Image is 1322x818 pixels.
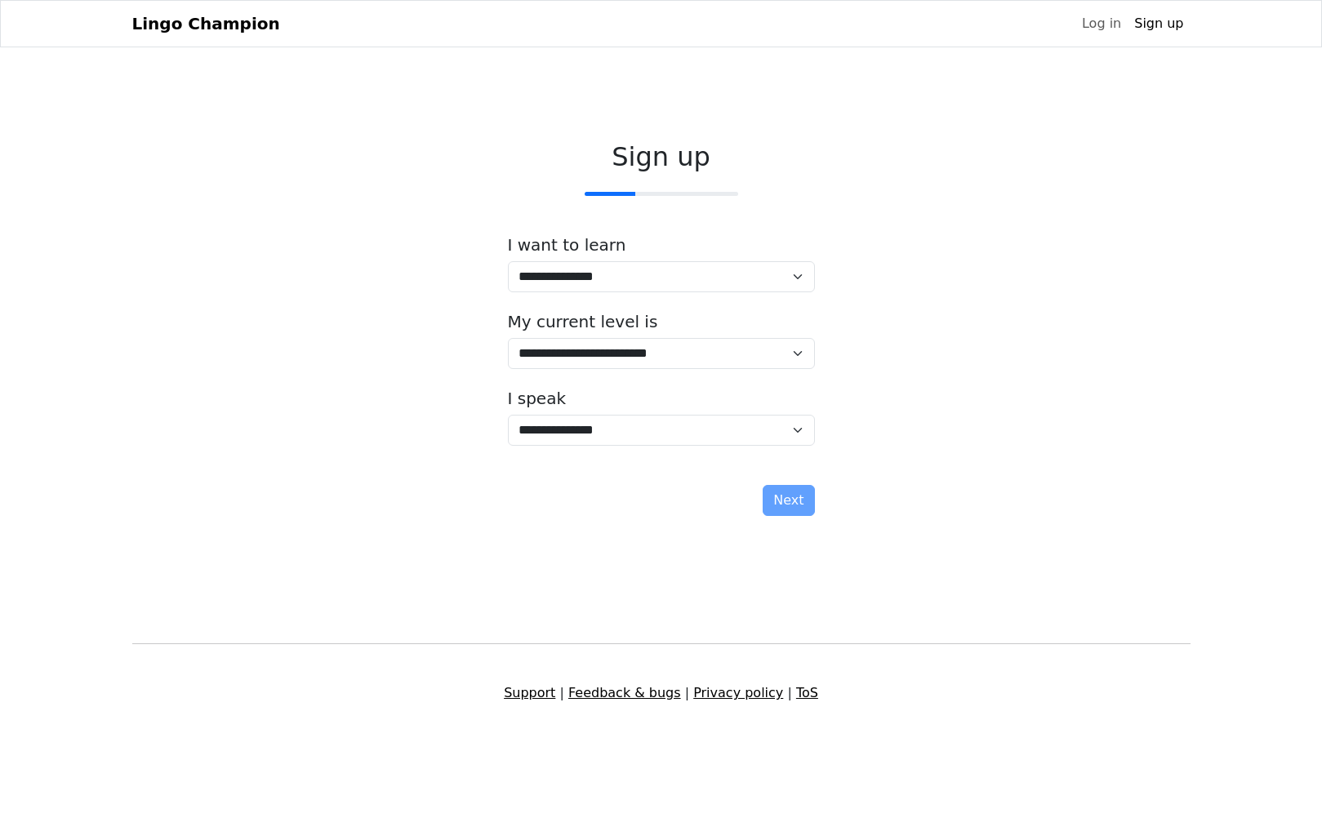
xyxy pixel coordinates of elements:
a: Lingo Champion [132,7,280,40]
a: Feedback & bugs [568,685,681,700]
label: I speak [508,389,567,408]
a: Privacy policy [693,685,783,700]
a: ToS [796,685,818,700]
label: My current level is [508,312,658,331]
label: I want to learn [508,235,626,255]
a: Sign up [1128,7,1190,40]
h2: Sign up [508,141,815,172]
a: Log in [1075,7,1128,40]
div: | | | [122,683,1200,703]
a: Support [504,685,555,700]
